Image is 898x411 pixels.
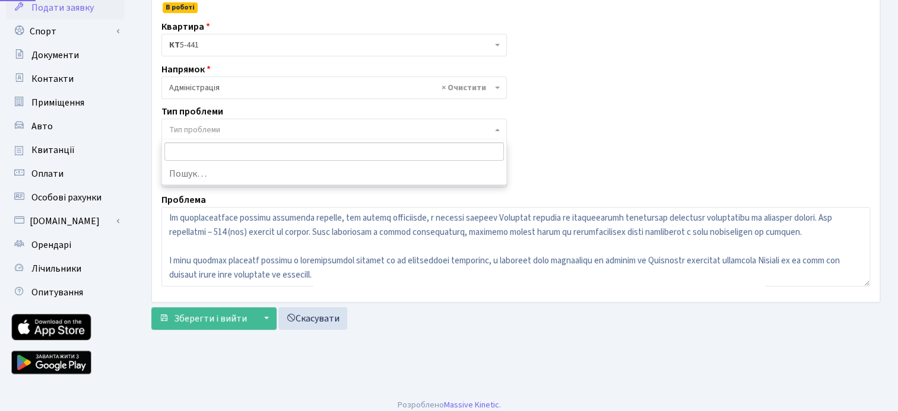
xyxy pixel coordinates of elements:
span: Орендарі [31,238,71,251]
span: Авто [31,120,53,133]
span: В роботі [163,2,198,13]
a: Massive Kinetic [444,399,499,411]
span: <b>КТ</b>&nbsp;&nbsp;&nbsp;&nbsp;5-441 [169,39,492,51]
a: Орендарі [6,233,125,257]
a: Приміщення [6,91,125,114]
label: Тип проблеми [161,104,223,119]
label: Напрямок [161,62,211,77]
a: Оплати [6,162,125,186]
span: Особові рахунки [31,191,101,204]
span: Опитування [31,286,83,299]
li: Пошук… [162,163,506,184]
a: Спорт [6,20,125,43]
label: Проблема [161,193,206,207]
span: Контакти [31,72,74,85]
span: Адміністрація [169,82,492,94]
span: Приміщення [31,96,84,109]
label: Квартира [161,20,210,34]
span: Зберегти і вийти [174,312,247,325]
textarea: LOREM ipsu dolorsitametconse adipiscin elits do eiusmodtempo incididuntutl etdolor M, Aliquaenim ... [161,207,870,286]
a: Особові рахунки [6,186,125,209]
a: Опитування [6,281,125,304]
span: Адміністрація [161,77,507,99]
a: Скасувати [278,307,347,330]
span: Подати заявку [31,1,94,14]
button: Зберегти і вийти [151,307,255,330]
a: Лічильники [6,257,125,281]
a: Авто [6,114,125,138]
span: Квитанції [31,144,75,157]
span: Оплати [31,167,64,180]
span: Лічильники [31,262,81,275]
span: Документи [31,49,79,62]
a: Квитанції [6,138,125,162]
span: Тип проблеми [169,124,220,136]
a: Документи [6,43,125,67]
span: Видалити всі елементи [442,82,486,94]
b: КТ [169,39,180,51]
a: Контакти [6,67,125,91]
span: <b>КТ</b>&nbsp;&nbsp;&nbsp;&nbsp;5-441 [161,34,507,56]
a: [DOMAIN_NAME] [6,209,125,233]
